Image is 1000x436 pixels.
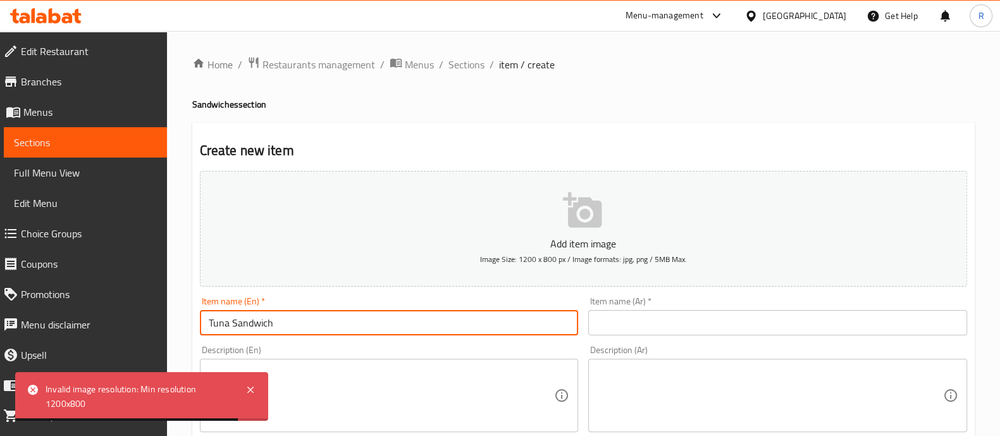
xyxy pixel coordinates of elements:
span: item / create [499,57,555,72]
span: Sections [14,135,157,150]
span: Upsell [21,347,157,363]
span: Choice Groups [21,226,157,241]
span: Menu disclaimer [21,317,157,332]
a: Sections [448,57,485,72]
span: Edit Restaurant [21,44,157,59]
p: Add item image [219,236,948,251]
h4: Sandwiches section [192,98,975,111]
span: Grocery Checklist [21,408,157,423]
span: Menus [23,104,157,120]
span: Menus [405,57,434,72]
a: Full Menu View [4,158,167,188]
input: Enter name Ar [588,310,967,335]
li: / [439,57,443,72]
span: R [978,9,984,23]
div: Invalid image resolution: Min resolution 1200x800 [46,382,233,411]
li: / [238,57,242,72]
a: Home [192,57,233,72]
li: / [380,57,385,72]
span: Edit Menu [14,196,157,211]
span: Branches [21,74,157,89]
input: Enter name En [200,310,579,335]
span: Promotions [21,287,157,302]
nav: breadcrumb [192,56,975,73]
span: Coupons [21,256,157,271]
a: Menus [390,56,434,73]
span: Image Size: 1200 x 800 px / Image formats: jpg, png / 5MB Max. [480,252,687,266]
li: / [490,57,494,72]
a: Sections [4,127,167,158]
div: [GEOGRAPHIC_DATA] [763,9,846,23]
h2: Create new item [200,141,967,160]
span: Full Menu View [14,165,157,180]
div: Menu-management [626,8,703,23]
button: Add item imageImage Size: 1200 x 800 px / Image formats: jpg, png / 5MB Max. [200,171,967,287]
a: Edit Menu [4,188,167,218]
span: Restaurants management [262,57,375,72]
a: Restaurants management [247,56,375,73]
